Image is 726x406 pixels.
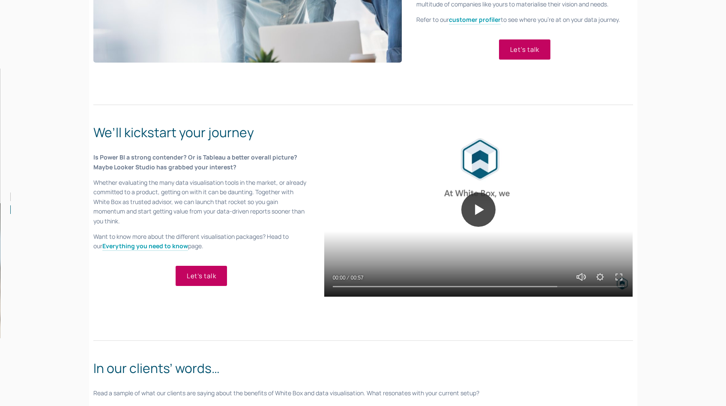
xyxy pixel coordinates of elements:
[102,242,188,250] strong: Everything you need to know
[348,274,366,282] div: Duration
[333,274,348,282] div: Current time
[176,266,227,286] a: Let’s talk
[93,153,299,171] strong: Is Power BI a strong contender? Or is Tableau a better overall picture? Maybe Looker Studio has g...
[449,15,501,24] a: customer profiler
[93,123,310,142] h2: We’ll kickstart your journey
[93,358,633,378] h2: In our clients’ words…
[461,192,496,227] button: Play
[93,178,310,226] p: Whether evaluating the many data visualisation tools in the market, or already committed to a pro...
[93,388,633,398] p: Read a sample of what our clients are saying about the benefits of White Box and data visualisati...
[499,39,551,60] a: Let's talk
[333,283,624,289] input: Seek
[416,15,633,24] p: Refer to our to see where you’re at on your data journey.
[93,232,310,251] p: Want to know more about the different visualisation packages? Head to our page.
[102,242,188,251] a: Everything you need to know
